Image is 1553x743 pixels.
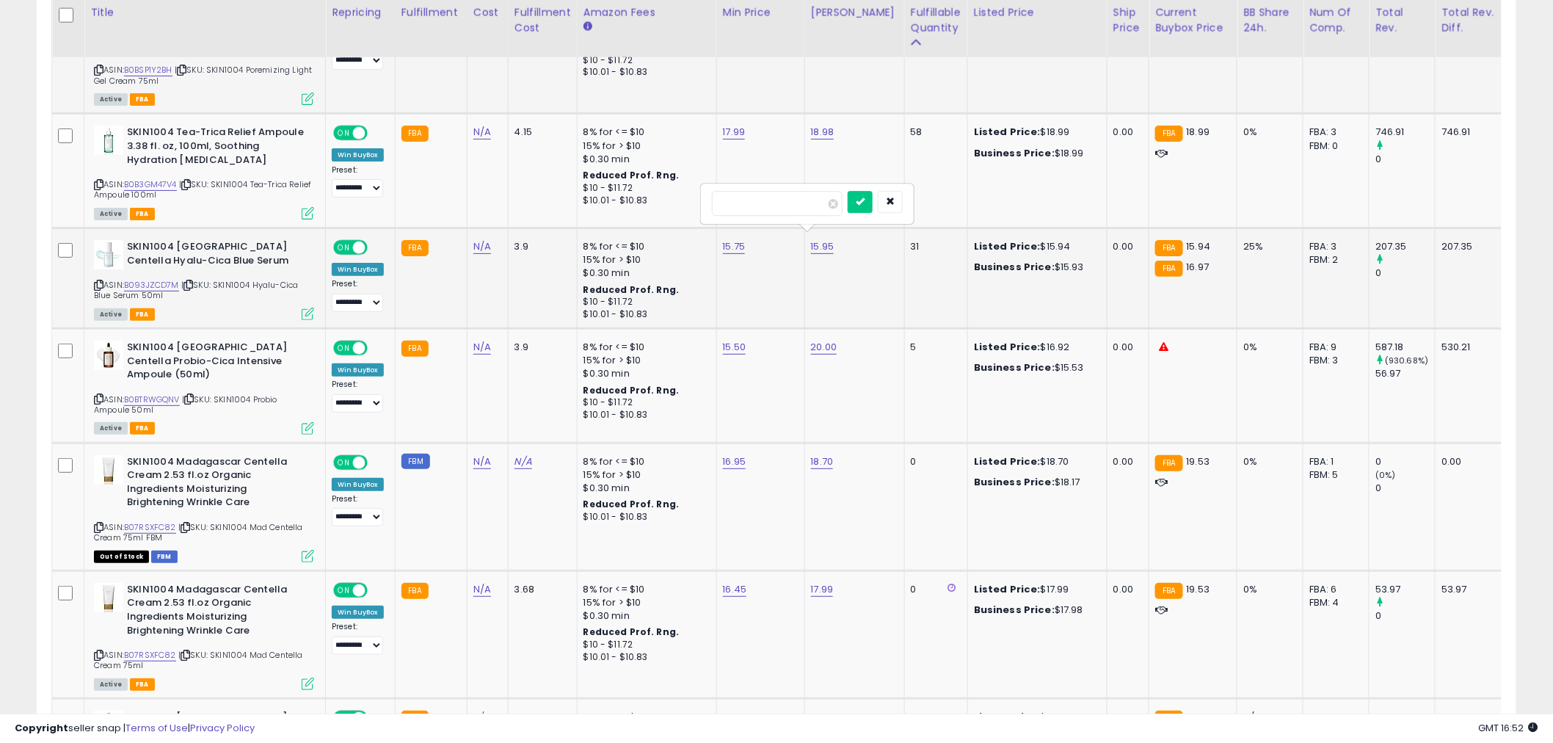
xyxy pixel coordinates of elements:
div: 4.15 [514,126,566,139]
b: Listed Price: [974,454,1041,468]
div: 3.68 [514,583,566,596]
img: 31BCzPkX1zL._SL40_.jpg [94,583,123,612]
span: FBA [130,93,155,106]
div: 207.35 [1441,240,1491,253]
div: Win BuyBox [332,606,384,619]
b: SKIN1004 [GEOGRAPHIC_DATA] Centella Probio-Cica Intensive Ampoule (50ml) [127,341,305,385]
b: SKIN1004 Madagascar Centella Cream 2.53 fl.oz Organic Ingredients Moisturizing Brightening Wrinkl... [127,455,305,513]
div: 15% for > $10 [583,354,705,367]
small: (0%) [1375,469,1396,481]
div: $10 - $11.72 [583,396,705,409]
b: Business Price: [974,360,1055,374]
a: N/A [473,239,491,254]
div: 0% [1243,126,1292,139]
a: N/A [514,454,532,469]
div: Preset: [332,622,384,655]
b: Listed Price: [974,239,1041,253]
a: 15.95 [811,239,834,254]
div: FBA: 3 [1309,240,1358,253]
div: ASIN: [94,240,314,319]
span: FBA [130,422,155,435]
span: | SKU: SKIN1004 Tea-Trica Relief Ampoule 100ml [94,178,311,200]
small: FBA [1155,261,1182,277]
div: $18.99 [974,126,1096,139]
div: 0.00 [1441,455,1491,468]
div: 58 [911,126,956,139]
a: 18.70 [811,454,834,469]
div: seller snap | | [15,722,255,736]
div: 0% [1243,455,1292,468]
a: 15.75 [723,239,746,254]
div: Win BuyBox [332,363,384,377]
div: $10.01 - $10.83 [583,511,705,523]
div: Title [90,4,319,20]
a: N/A [473,454,491,469]
div: ASIN: [94,583,314,689]
div: 0 [1375,267,1435,280]
small: FBA [401,126,429,142]
div: Fulfillable Quantity [911,4,961,35]
div: 207.35 [1375,240,1435,253]
div: $0.30 min [583,482,705,495]
div: 0 [1375,482,1435,495]
div: 746.91 [1441,126,1491,139]
div: 0% [1243,583,1292,596]
small: Amazon Fees. [583,20,592,33]
div: 0 [1375,153,1435,166]
div: 31 [911,240,956,253]
b: Business Price: [974,260,1055,274]
span: ON [335,127,353,139]
b: SKIN1004 [GEOGRAPHIC_DATA] Centella Hyalu-Cica Blue Serum [127,240,305,271]
b: Business Price: [974,603,1055,617]
span: OFF [365,456,389,468]
div: Preset: [332,494,384,527]
div: 3.9 [514,240,566,253]
b: Listed Price: [974,340,1041,354]
small: (930.68%) [1385,355,1428,366]
div: 746.91 [1375,126,1435,139]
div: Preset: [332,279,384,312]
div: $10 - $11.72 [583,296,705,308]
div: $15.53 [974,361,1096,374]
div: $18.99 [974,147,1096,160]
span: FBA [130,308,155,321]
span: OFF [365,242,389,254]
div: $10 - $11.72 [583,54,705,67]
div: 0 [911,455,956,468]
a: B07RSXFC82 [124,649,176,662]
span: ON [335,456,353,468]
b: Reduced Prof. Rng. [583,169,680,181]
div: 0.00 [1113,126,1138,139]
span: 15.94 [1187,239,1211,253]
small: FBA [1155,583,1182,599]
span: 19.53 [1187,582,1210,596]
div: $0.30 min [583,267,705,280]
div: 0.00 [1113,341,1138,354]
a: 15.50 [723,340,746,355]
span: | SKU: SKIN1004 Hyalu-Cica Blue Serum 50ml [94,279,298,301]
img: 31BCzPkX1zL._SL40_.jpg [94,455,123,485]
span: OFF [365,127,389,139]
div: 0.00 [1113,240,1138,253]
div: 8% for <= $10 [583,240,705,253]
div: 15% for > $10 [583,253,705,267]
span: ON [335,584,353,596]
span: OFF [365,584,389,596]
div: $0.30 min [583,367,705,380]
b: Reduced Prof. Rng. [583,626,680,638]
div: 53.97 [1441,583,1491,596]
a: 16.95 [723,454,746,469]
a: Terms of Use [126,721,188,735]
div: Fulfillment Cost [514,4,571,35]
img: 31TGCxD53yL._SL40_.jpg [94,126,123,155]
span: ON [335,242,353,254]
span: 2025-10-13 16:52 GMT [1479,721,1538,735]
span: 19.53 [1187,454,1210,468]
span: All listings currently available for purchase on Amazon [94,422,128,435]
div: FBM: 4 [1309,596,1358,609]
b: Listed Price: [974,125,1041,139]
div: FBA: 9 [1309,341,1358,354]
div: 8% for <= $10 [583,126,705,139]
div: $10 - $11.72 [583,182,705,195]
div: 0 [911,583,956,596]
